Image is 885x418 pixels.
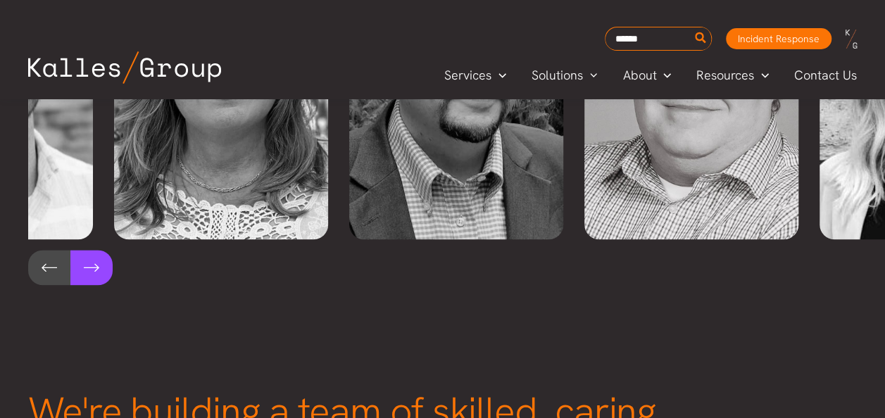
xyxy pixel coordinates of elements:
[726,28,831,49] a: Incident Response
[28,51,221,84] img: Kalles Group
[444,65,491,86] span: Services
[491,65,506,86] span: Menu Toggle
[656,65,671,86] span: Menu Toggle
[432,65,519,86] a: ServicesMenu Toggle
[532,65,583,86] span: Solutions
[583,65,598,86] span: Menu Toggle
[432,63,871,87] nav: Primary Site Navigation
[696,65,754,86] span: Resources
[692,27,710,50] button: Search
[519,65,610,86] a: SolutionsMenu Toggle
[610,65,684,86] a: AboutMenu Toggle
[794,65,857,86] span: Contact Us
[754,65,769,86] span: Menu Toggle
[622,65,656,86] span: About
[684,65,782,86] a: ResourcesMenu Toggle
[782,65,871,86] a: Contact Us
